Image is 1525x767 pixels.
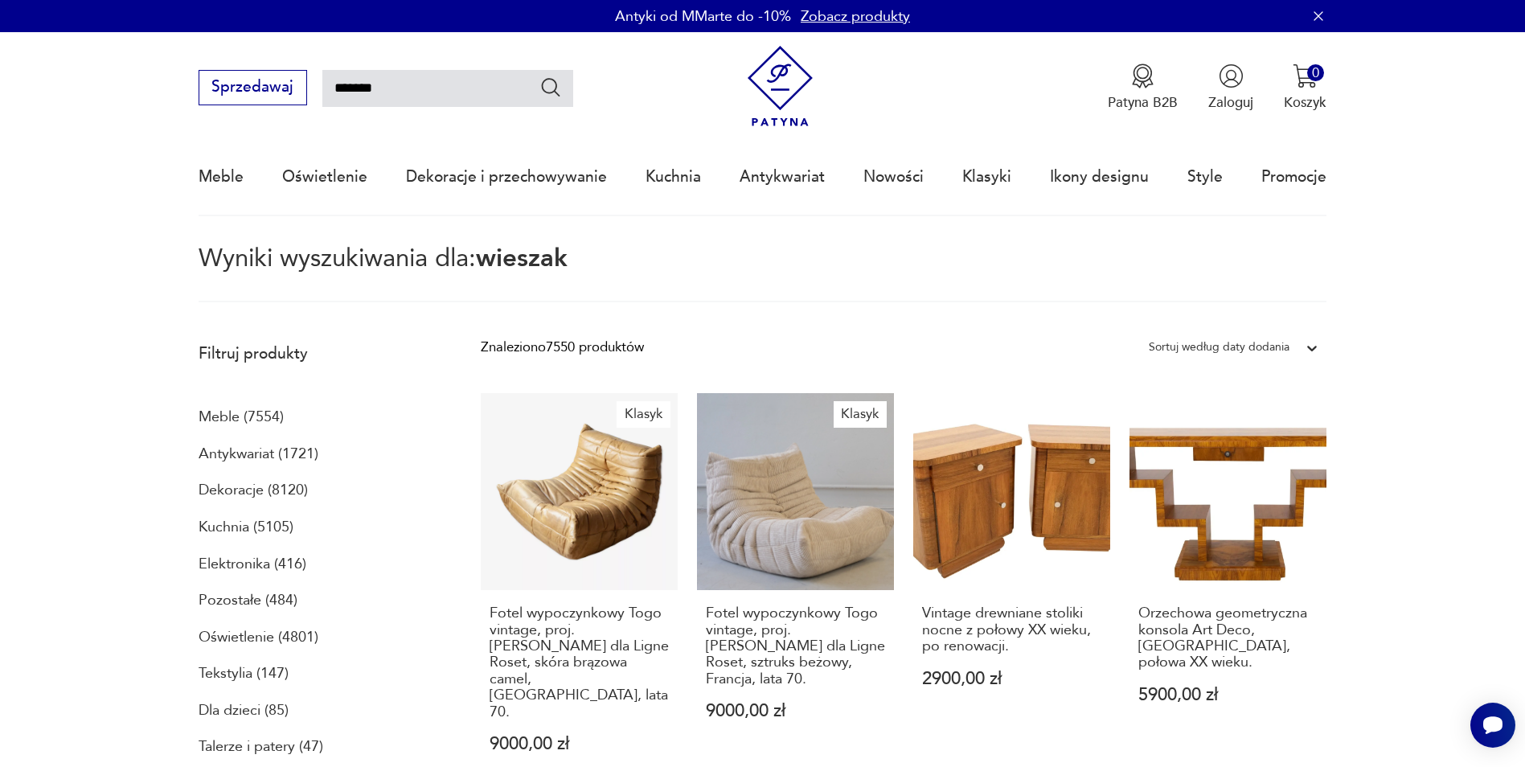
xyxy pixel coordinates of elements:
div: Sortuj według daty dodania [1149,337,1289,358]
a: Kuchnia [646,140,701,214]
p: Antyki od MMarte do -10% [615,6,791,27]
a: Oświetlenie [282,140,367,214]
button: Patyna B2B [1108,64,1178,112]
a: Nowości [863,140,924,214]
a: Antykwariat (1721) [199,441,318,468]
p: Zaloguj [1208,93,1253,112]
img: Ikona medalu [1130,64,1155,88]
img: Ikonka użytkownika [1219,64,1244,88]
a: Talerze i patery (47) [199,733,323,761]
h3: Fotel wypoczynkowy Togo vintage, proj. [PERSON_NAME] dla Ligne Roset, sztruks beżowy, Francja, la... [706,605,885,687]
button: Zaloguj [1208,64,1253,112]
a: Dekoracje i przechowywanie [406,140,607,214]
p: 9000,00 zł [706,703,885,720]
h3: Vintage drewniane stoliki nocne z połowy XX wieku, po renowacji. [922,605,1101,654]
h3: Orzechowa geometryczna konsola Art Deco, [GEOGRAPHIC_DATA], połowa XX wieku. [1138,605,1318,671]
div: 0 [1307,64,1324,81]
button: Szukaj [539,76,563,99]
iframe: Smartsupp widget button [1470,703,1515,748]
a: Style [1187,140,1223,214]
p: 9000,00 zł [490,736,669,753]
a: Ikony designu [1050,140,1149,214]
a: Antykwariat [740,140,825,214]
a: Elektronika (416) [199,551,306,578]
a: Oświetlenie (4801) [199,624,318,651]
a: Tekstylia (147) [199,660,289,687]
p: 2900,00 zł [922,671,1101,687]
span: wieszak [476,241,568,275]
button: 0Koszyk [1284,64,1326,112]
a: Klasyki [962,140,1011,214]
p: Koszyk [1284,93,1326,112]
img: Ikona koszyka [1293,64,1318,88]
a: Meble (7554) [199,404,284,431]
p: 5900,00 zł [1138,687,1318,703]
p: Filtruj produkty [199,343,435,364]
h3: Fotel wypoczynkowy Togo vintage, proj. [PERSON_NAME] dla Ligne Roset, skóra brązowa camel, [GEOGR... [490,605,669,720]
a: Meble [199,140,244,214]
img: Patyna - sklep z meblami i dekoracjami vintage [740,46,821,127]
a: Pozostałe (484) [199,587,297,614]
a: Sprzedawaj [199,82,307,95]
button: Sprzedawaj [199,70,307,105]
p: Wyniki wyszukiwania dla: [199,247,1327,302]
a: Dla dzieci (85) [199,697,289,724]
a: Kuchnia (5105) [199,514,293,541]
a: Zobacz produkty [801,6,910,27]
p: Patyna B2B [1108,93,1178,112]
a: Promocje [1261,140,1326,214]
div: Znaleziono 7550 produktów [481,337,644,358]
a: Ikona medaluPatyna B2B [1108,64,1178,112]
a: Dekoracje (8120) [199,477,308,504]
